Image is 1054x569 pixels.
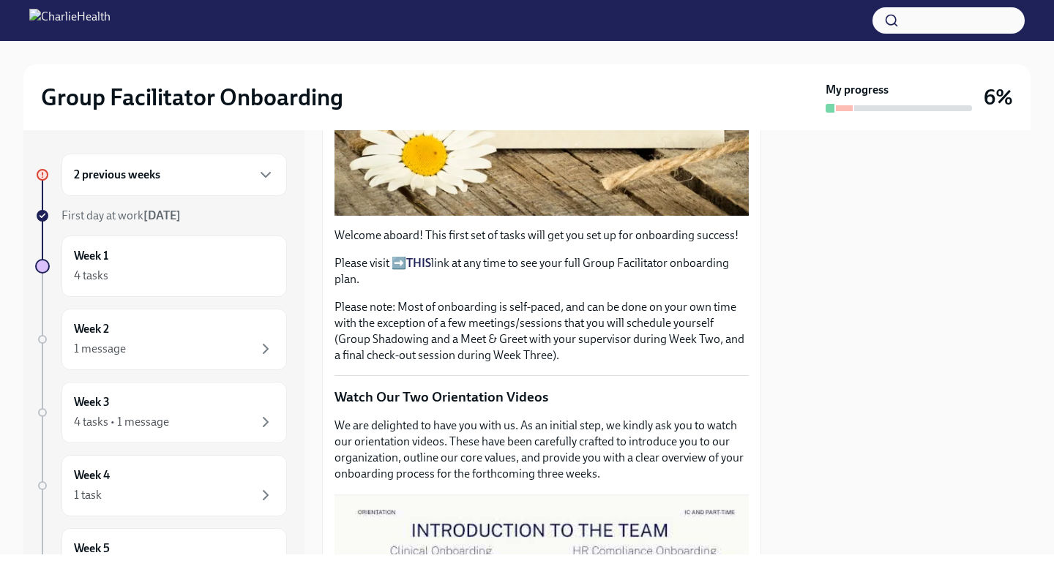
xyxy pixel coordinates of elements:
h3: 6% [984,84,1013,110]
h6: Week 4 [74,467,110,483]
div: 4 tasks • 1 message [74,414,169,430]
span: First day at work [61,208,181,222]
a: THIS [406,256,431,270]
a: First day at work[DATE] [35,208,287,224]
a: Week 34 tasks • 1 message [35,382,287,443]
h6: 2 previous weeks [74,167,160,183]
h6: Week 3 [74,394,110,410]
p: Welcome aboard! This first set of tasks will get you set up for onboarding success! [334,227,749,244]
div: 1 task [74,487,102,503]
img: CharlieHealth [29,9,111,32]
div: 4 tasks [74,268,108,284]
p: Watch Our Two Orientation Videos [334,388,749,407]
p: Please visit ➡️ link at any time to see your full Group Facilitator onboarding plan. [334,255,749,287]
h6: Week 5 [74,540,110,557]
h2: Group Facilitator Onboarding [41,83,343,112]
strong: [DATE] [143,208,181,222]
p: Please note: Most of onboarding is self-paced, and can be done on your own time with the exceptio... [334,299,749,363]
a: Week 14 tasks [35,235,287,297]
div: 2 previous weeks [61,154,287,196]
strong: My progress [826,82,889,98]
p: We are delighted to have you with us. As an initial step, we kindly ask you to watch our orientat... [334,418,749,482]
a: Week 21 message [35,309,287,370]
h6: Week 2 [74,321,109,337]
a: Week 41 task [35,455,287,516]
div: 1 message [74,341,126,357]
h6: Week 1 [74,248,108,264]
